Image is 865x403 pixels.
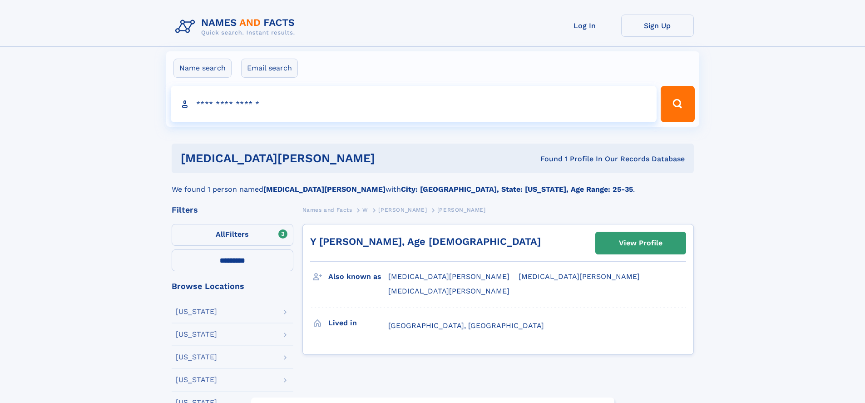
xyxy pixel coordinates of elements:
[378,204,427,215] a: [PERSON_NAME]
[310,236,541,247] a: Y [PERSON_NAME], Age [DEMOGRAPHIC_DATA]
[172,282,293,290] div: Browse Locations
[176,376,217,383] div: [US_STATE]
[172,224,293,246] label: Filters
[173,59,232,78] label: Name search
[302,204,352,215] a: Names and Facts
[328,269,388,284] h3: Also known as
[621,15,694,37] a: Sign Up
[176,331,217,338] div: [US_STATE]
[362,204,368,215] a: W
[176,308,217,315] div: [US_STATE]
[171,86,657,122] input: search input
[619,233,662,254] div: View Profile
[388,272,509,281] span: [MEDICAL_DATA][PERSON_NAME]
[263,185,386,194] b: [MEDICAL_DATA][PERSON_NAME]
[181,153,458,164] h1: [MEDICAL_DATA][PERSON_NAME]
[437,207,486,213] span: [PERSON_NAME]
[241,59,298,78] label: Email search
[519,272,640,281] span: [MEDICAL_DATA][PERSON_NAME]
[328,315,388,331] h3: Lived in
[172,15,302,39] img: Logo Names and Facts
[549,15,621,37] a: Log In
[362,207,368,213] span: W
[458,154,685,164] div: Found 1 Profile In Our Records Database
[216,230,225,239] span: All
[661,86,694,122] button: Search Button
[596,232,686,254] a: View Profile
[388,287,509,295] span: [MEDICAL_DATA][PERSON_NAME]
[388,321,544,330] span: [GEOGRAPHIC_DATA], [GEOGRAPHIC_DATA]
[176,353,217,361] div: [US_STATE]
[172,173,694,195] div: We found 1 person named with .
[378,207,427,213] span: [PERSON_NAME]
[401,185,633,194] b: City: [GEOGRAPHIC_DATA], State: [US_STATE], Age Range: 25-35
[172,206,293,214] div: Filters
